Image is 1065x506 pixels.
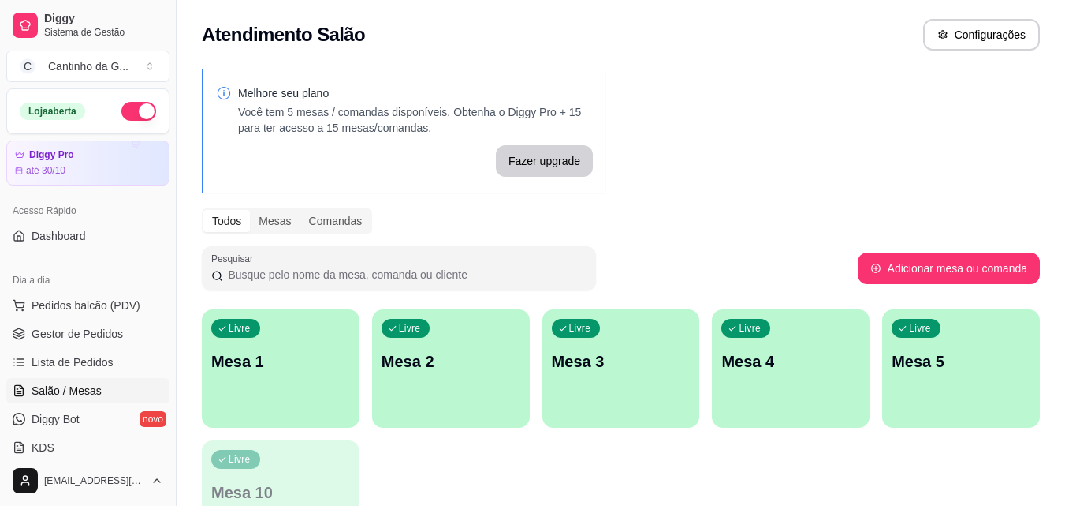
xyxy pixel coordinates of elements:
p: Livre [229,322,251,335]
span: Dashboard [32,228,86,244]
button: Configurações [923,19,1040,51]
p: Mesa 5 [892,350,1030,373]
button: LivreMesa 2 [372,309,530,428]
button: Alterar Status [121,102,156,121]
div: Dia a dia [6,268,169,293]
a: Lista de Pedidos [6,350,169,375]
span: Pedidos balcão (PDV) [32,298,140,313]
a: Diggy Botnovo [6,407,169,432]
p: Mesa 10 [211,482,350,504]
h2: Atendimento Salão [202,22,365,47]
p: Livre [229,453,251,466]
span: Lista de Pedidos [32,354,114,370]
label: Pesquisar [211,252,259,265]
button: Pedidos balcão (PDV) [6,293,169,318]
span: C [20,58,35,74]
article: Diggy Pro [29,149,74,161]
p: Melhore seu plano [238,85,593,101]
button: Adicionar mesa ou comanda [858,253,1040,284]
span: Diggy [44,12,163,26]
p: Mesa 4 [721,350,860,373]
p: Mesa 2 [382,350,520,373]
span: KDS [32,440,54,455]
a: Gestor de Pedidos [6,321,169,347]
a: KDS [6,435,169,460]
a: DiggySistema de Gestão [6,6,169,44]
p: Você tem 5 mesas / comandas disponíveis. Obtenha o Diggy Pro + 15 para ter acesso a 15 mesas/coma... [238,104,593,136]
p: Mesa 3 [552,350,691,373]
input: Pesquisar [223,267,586,283]
div: Cantinho da G ... [48,58,128,74]
button: [EMAIL_ADDRESS][DOMAIN_NAME] [6,462,169,500]
a: Diggy Proaté 30/10 [6,141,169,186]
div: Mesas [250,210,300,232]
span: Salão / Mesas [32,383,102,399]
div: Todos [203,210,250,232]
button: Select a team [6,51,169,82]
p: Livre [739,322,761,335]
span: Sistema de Gestão [44,26,163,39]
div: Acesso Rápido [6,198,169,223]
p: Livre [909,322,931,335]
article: até 30/10 [26,164,65,177]
p: Livre [399,322,421,335]
a: Salão / Mesas [6,378,169,403]
button: LivreMesa 3 [542,309,700,428]
p: Mesa 1 [211,350,350,373]
a: Dashboard [6,223,169,249]
div: Comandas [300,210,371,232]
button: LivreMesa 4 [712,309,870,428]
span: Gestor de Pedidos [32,326,123,342]
button: LivreMesa 1 [202,309,359,428]
button: Fazer upgrade [496,145,593,177]
button: LivreMesa 5 [882,309,1040,428]
p: Livre [569,322,591,335]
span: [EMAIL_ADDRESS][DOMAIN_NAME] [44,474,144,487]
div: Loja aberta [20,103,85,120]
span: Diggy Bot [32,411,80,427]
